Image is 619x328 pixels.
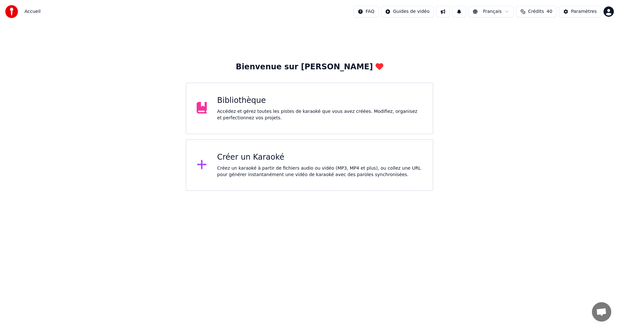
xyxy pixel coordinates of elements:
[217,152,423,163] div: Créer un Karaoké
[592,302,611,322] a: Ouvrir le chat
[516,6,556,17] button: Crédits40
[5,5,18,18] img: youka
[559,6,601,17] button: Paramètres
[25,8,41,15] nav: breadcrumb
[217,95,423,106] div: Bibliothèque
[381,6,434,17] button: Guides de vidéo
[528,8,544,15] span: Crédits
[571,8,597,15] div: Paramètres
[354,6,378,17] button: FAQ
[236,62,383,72] div: Bienvenue sur [PERSON_NAME]
[546,8,552,15] span: 40
[217,165,423,178] div: Créez un karaoké à partir de fichiers audio ou vidéo (MP3, MP4 et plus), ou collez une URL pour g...
[217,108,423,121] div: Accédez et gérez toutes les pistes de karaoké que vous avez créées. Modifiez, organisez et perfec...
[25,8,41,15] span: Accueil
